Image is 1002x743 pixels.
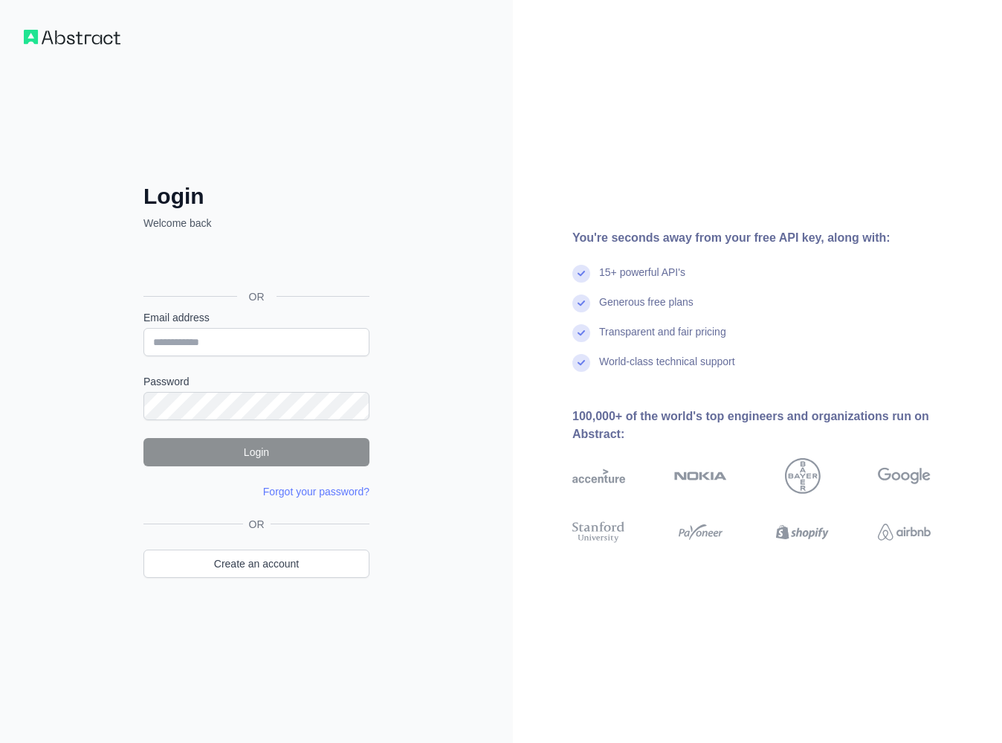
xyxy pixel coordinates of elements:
a: Forgot your password? [263,486,369,498]
img: Workflow [24,30,120,45]
label: Email address [143,310,369,325]
a: Create an account [143,550,369,578]
img: shopify [776,519,829,546]
img: stanford university [572,519,625,546]
iframe: Przycisk Zaloguj się przez Google [136,247,374,280]
img: accenture [572,458,625,494]
img: bayer [785,458,821,494]
div: 100,000+ of the world's top engineers and organizations run on Abstract: [572,408,978,443]
h2: Login [143,183,369,210]
img: payoneer [674,519,727,546]
img: google [878,458,931,494]
img: nokia [674,458,727,494]
div: Transparent and fair pricing [599,324,726,354]
img: check mark [572,265,590,283]
label: Password [143,374,369,389]
span: OR [243,517,271,532]
button: Login [143,438,369,466]
div: You're seconds away from your free API key, along with: [572,229,978,247]
img: check mark [572,295,590,312]
img: check mark [572,354,590,372]
img: airbnb [878,519,931,546]
div: 15+ powerful API's [599,265,685,295]
span: OR [237,289,277,304]
p: Welcome back [143,216,369,231]
div: World-class technical support [599,354,735,384]
div: Generous free plans [599,295,694,324]
img: check mark [572,324,590,342]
